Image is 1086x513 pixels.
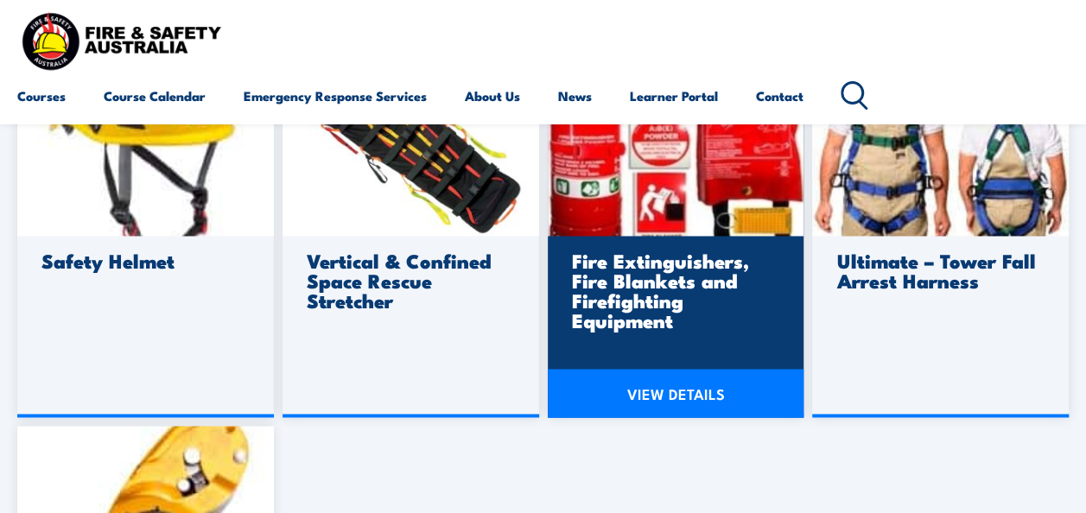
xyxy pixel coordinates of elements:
a: Emergency Response Services [244,75,427,117]
a: About Us [465,75,520,117]
a: News [558,75,592,117]
a: Course Calendar [104,75,206,117]
img: admin-ajax-3-.jpg [548,31,804,236]
a: Contact [756,75,803,117]
h3: Ultimate – Tower Fall Arrest Harness [836,250,1039,290]
img: safety-helmet.jpg [17,31,274,236]
img: ferno-roll-up-stretcher.jpg [283,31,539,236]
a: Courses [17,75,66,117]
h3: Safety Helmet [41,250,245,270]
a: Learner Portal [630,75,718,117]
h3: Vertical & Confined Space Rescue Stretcher [307,250,510,310]
h3: Fire Extinguishers, Fire Blankets and Firefighting Equipment [572,250,775,330]
a: VIEW DETAILS [548,369,804,417]
img: arrest-harness.jpg [812,31,1069,236]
